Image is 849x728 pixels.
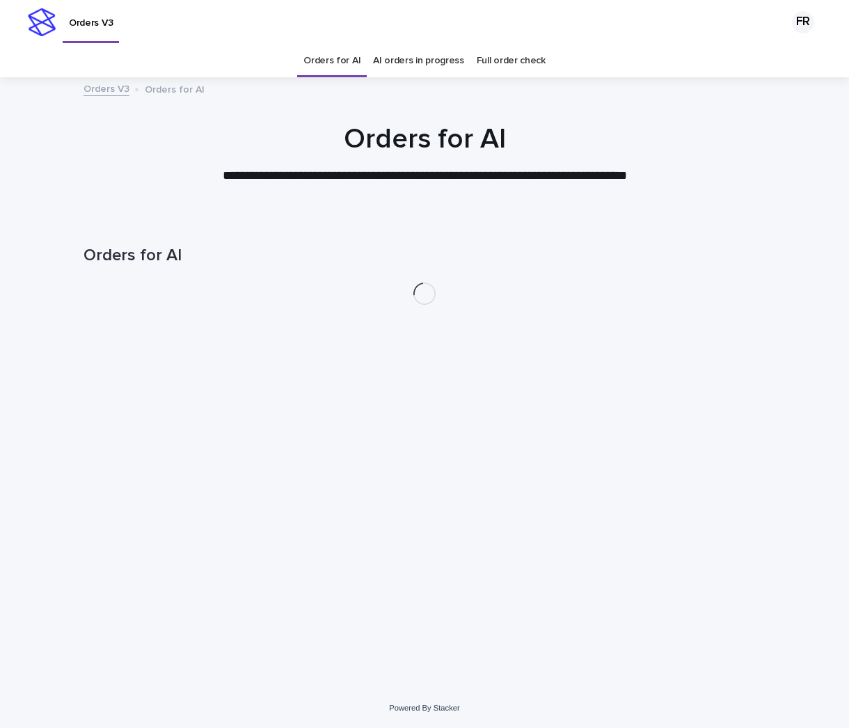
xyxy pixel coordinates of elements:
a: AI orders in progress [373,45,464,77]
div: FR [792,11,814,33]
a: Full order check [477,45,546,77]
a: Orders V3 [84,80,129,96]
img: stacker-logo-s-only.png [28,8,56,36]
a: Orders for AI [303,45,360,77]
h1: Orders for AI [84,122,765,156]
a: Powered By Stacker [389,704,459,712]
h1: Orders for AI [84,246,765,266]
p: Orders for AI [145,81,205,96]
